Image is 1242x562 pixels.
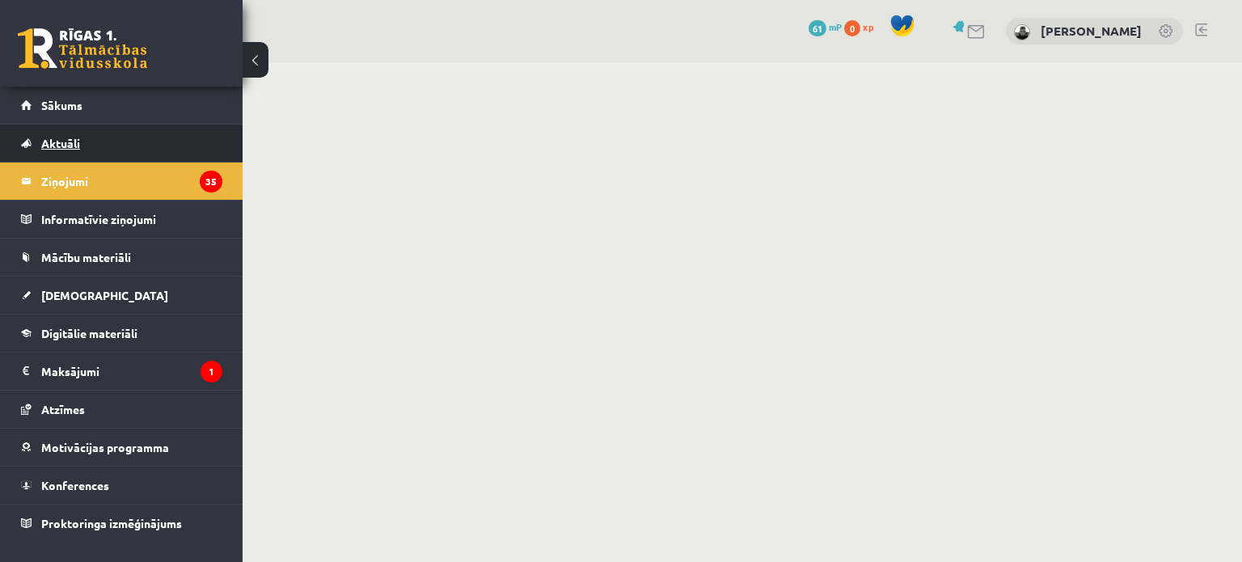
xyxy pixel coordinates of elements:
a: Ziņojumi35 [21,163,222,200]
a: Digitālie materiāli [21,315,222,352]
span: Konferences [41,478,109,492]
a: [PERSON_NAME] [1041,23,1142,39]
legend: Maksājumi [41,353,222,390]
span: 61 [809,20,826,36]
span: mP [829,20,842,33]
a: Informatīvie ziņojumi [21,201,222,238]
span: Proktoringa izmēģinājums [41,516,182,530]
a: Sākums [21,87,222,124]
span: Atzīmes [41,402,85,416]
img: Mārtiņš Balodis [1014,24,1030,40]
i: 1 [201,361,222,382]
legend: Ziņojumi [41,163,222,200]
a: [DEMOGRAPHIC_DATA] [21,277,222,314]
a: Maksājumi1 [21,353,222,390]
a: Aktuāli [21,125,222,162]
a: 61 mP [809,20,842,33]
a: Mācību materiāli [21,239,222,276]
a: Atzīmes [21,391,222,428]
span: xp [863,20,873,33]
span: Motivācijas programma [41,440,169,454]
span: [DEMOGRAPHIC_DATA] [41,288,168,302]
a: Konferences [21,467,222,504]
a: 0 xp [844,20,881,33]
a: Rīgas 1. Tālmācības vidusskola [18,28,147,69]
span: Mācību materiāli [41,250,131,264]
span: Aktuāli [41,136,80,150]
span: Digitālie materiāli [41,326,137,340]
a: Proktoringa izmēģinājums [21,505,222,542]
span: 0 [844,20,860,36]
legend: Informatīvie ziņojumi [41,201,222,238]
i: 35 [200,171,222,192]
a: Motivācijas programma [21,429,222,466]
span: Sākums [41,98,82,112]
